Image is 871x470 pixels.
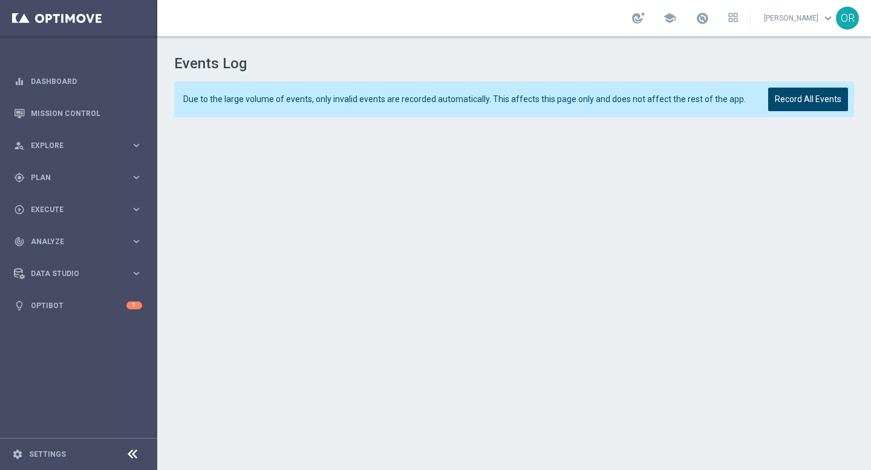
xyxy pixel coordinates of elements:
[13,173,143,182] button: gps_fixed Plan keyboard_arrow_right
[131,204,142,215] i: keyboard_arrow_right
[31,174,131,181] span: Plan
[14,204,131,215] div: Execute
[14,236,131,247] div: Analyze
[14,236,25,247] i: track_changes
[14,140,131,151] div: Explore
[174,55,854,72] h1: Events Log
[29,451,66,458] a: Settings
[13,301,143,311] button: lightbulb Optibot 1
[31,65,142,97] a: Dashboard
[14,140,25,151] i: person_search
[31,238,131,245] span: Analyze
[14,300,25,311] i: lightbulb
[14,289,142,321] div: Optibot
[763,9,836,27] a: [PERSON_NAME]keyboard_arrow_down
[663,11,676,25] span: school
[836,7,859,30] div: OR
[31,97,142,129] a: Mission Control
[821,11,835,25] span: keyboard_arrow_down
[14,204,25,215] i: play_circle_outline
[14,172,25,183] i: gps_fixed
[131,140,142,151] i: keyboard_arrow_right
[14,268,131,279] div: Data Studio
[31,270,131,277] span: Data Studio
[14,76,25,87] i: equalizer
[31,206,131,213] span: Execute
[13,109,143,118] button: Mission Control
[13,237,143,246] button: track_changes Analyze keyboard_arrow_right
[131,236,142,247] i: keyboard_arrow_right
[13,141,143,150] button: person_search Explore keyboard_arrow_right
[14,172,131,183] div: Plan
[14,97,142,129] div: Mission Control
[768,88,848,111] button: Record All Events
[13,269,143,278] button: Data Studio keyboard_arrow_right
[31,289,126,321] a: Optibot
[13,205,143,214] button: play_circle_outline Execute keyboard_arrow_right
[31,142,131,149] span: Explore
[13,77,143,86] button: equalizer Dashboard
[126,301,142,309] div: 1
[12,449,23,460] i: settings
[131,268,142,279] i: keyboard_arrow_right
[183,94,753,105] span: Due to the large volume of events, only invalid events are recorded automatically. This affects t...
[131,172,142,183] i: keyboard_arrow_right
[14,65,142,97] div: Dashboard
